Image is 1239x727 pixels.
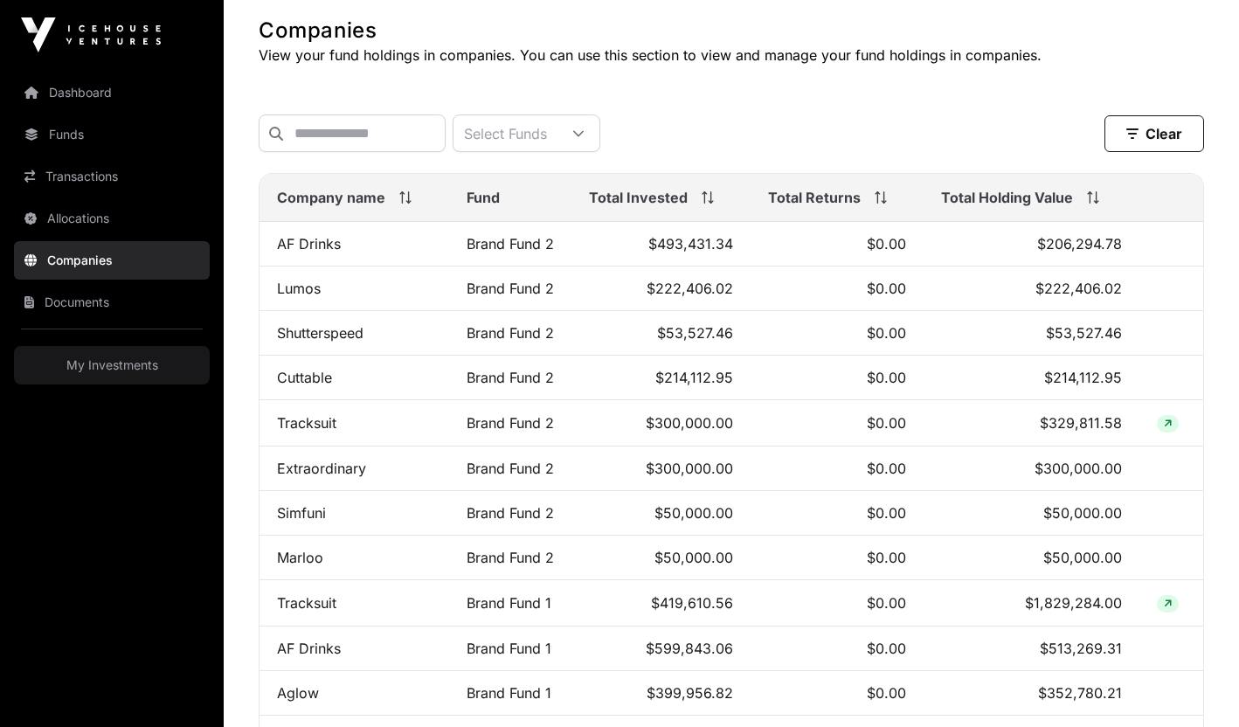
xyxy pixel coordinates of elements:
[467,369,554,386] a: Brand Fund 2
[467,187,500,208] span: Fund
[924,447,1140,491] td: $300,000.00
[571,267,751,311] td: $222,406.02
[467,324,554,342] a: Brand Fund 2
[467,414,554,432] a: Brand Fund 2
[453,115,557,151] div: Select Funds
[924,536,1140,580] td: $50,000.00
[924,222,1140,267] td: $206,294.78
[924,356,1140,400] td: $214,112.95
[768,187,861,208] span: Total Returns
[751,491,923,536] td: $0.00
[924,671,1140,716] td: $352,780.21
[751,671,923,716] td: $0.00
[751,627,923,671] td: $0.00
[467,460,554,477] a: Brand Fund 2
[467,280,554,297] a: Brand Fund 2
[571,671,751,716] td: $399,956.82
[467,504,554,522] a: Brand Fund 2
[260,447,449,491] td: Extraordinary
[751,222,923,267] td: $0.00
[751,580,923,627] td: $0.00
[571,356,751,400] td: $214,112.95
[277,187,385,208] span: Company name
[924,400,1140,447] td: $329,811.58
[924,627,1140,671] td: $513,269.31
[589,187,688,208] span: Total Invested
[571,222,751,267] td: $493,431.34
[259,45,1204,66] p: View your fund holdings in companies. You can use this section to view and manage your fund holdi...
[571,400,751,447] td: $300,000.00
[467,640,551,657] a: Brand Fund 1
[924,491,1140,536] td: $50,000.00
[14,283,210,322] a: Documents
[14,115,210,154] a: Funds
[260,222,449,267] td: AF Drinks
[751,356,923,400] td: $0.00
[260,491,449,536] td: Simfuni
[14,241,210,280] a: Companies
[260,267,449,311] td: Lumos
[571,311,751,356] td: $53,527.46
[924,311,1140,356] td: $53,527.46
[14,157,210,196] a: Transactions
[260,627,449,671] td: AF Drinks
[467,594,551,612] a: Brand Fund 1
[467,235,554,253] a: Brand Fund 2
[467,684,551,702] a: Brand Fund 1
[260,536,449,580] td: Marloo
[1152,643,1239,727] iframe: Chat Widget
[14,73,210,112] a: Dashboard
[260,671,449,716] td: Aglow
[751,447,923,491] td: $0.00
[941,187,1073,208] span: Total Holding Value
[751,267,923,311] td: $0.00
[924,267,1140,311] td: $222,406.02
[751,311,923,356] td: $0.00
[571,580,751,627] td: $419,610.56
[571,447,751,491] td: $300,000.00
[467,549,554,566] a: Brand Fund 2
[14,346,210,384] a: My Investments
[259,17,1204,45] h1: Companies
[260,580,449,627] td: Tracksuit
[260,400,449,447] td: Tracksuit
[260,356,449,400] td: Cuttable
[1104,115,1204,152] button: Clear
[571,491,751,536] td: $50,000.00
[751,400,923,447] td: $0.00
[14,199,210,238] a: Allocations
[21,17,161,52] img: Icehouse Ventures Logo
[924,580,1140,627] td: $1,829,284.00
[260,311,449,356] td: Shutterspeed
[751,536,923,580] td: $0.00
[571,627,751,671] td: $599,843.06
[571,536,751,580] td: $50,000.00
